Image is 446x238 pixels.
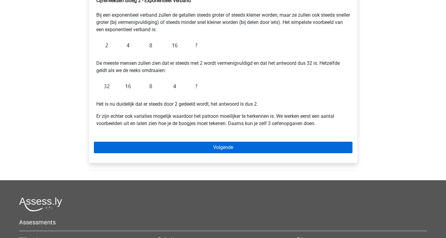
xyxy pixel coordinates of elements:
[96,79,200,93] img: Exponential_Example_into_2.png
[96,52,350,74] p: De meeste mensen zullen zien dat er steeds met 2 wordt vermenigvuldigd en dat het antwoord dus 32...
[96,113,350,127] p: Er zijn echter ook variaties mogelijk waardoor het patroon moeilijker te herkennen is. We werken ...
[96,93,350,108] p: Het is nu duidelijk dat er steeds door 2 gedeeld wordt, het antwoord is dus 2.
[19,219,427,226] h5: Assessments
[19,197,62,211] img: Assessly logo
[96,38,200,52] img: Exponential_Example_into_1.png
[94,142,352,153] a: Volgende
